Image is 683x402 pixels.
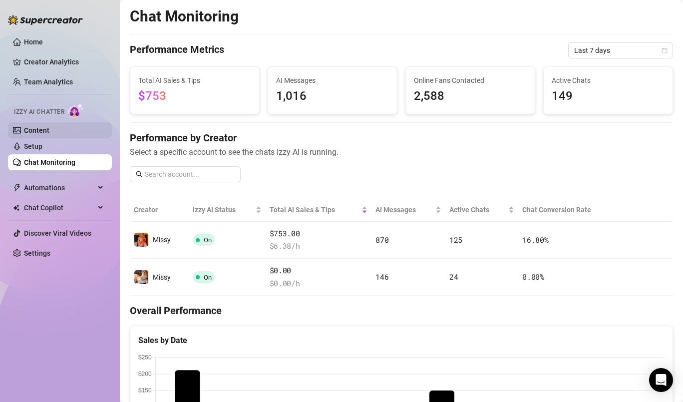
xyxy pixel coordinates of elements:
[522,235,548,245] span: 16.80 %
[552,75,665,86] span: Active Chats
[266,198,372,222] th: Total AI Sales & Tips
[14,107,64,117] span: Izzy AI Chatter
[24,54,104,70] a: Creator Analytics
[130,198,189,222] th: Creator
[522,272,544,282] span: 0.00 %
[649,368,673,392] div: Open Intercom Messenger
[8,15,83,25] img: logo-BBDzfeDw.svg
[276,75,389,86] span: AI Messages
[153,236,171,244] span: Missy
[24,200,95,216] span: Chat Copilot
[270,278,368,290] span: $ 0.00 /h
[134,233,148,247] img: Missy
[552,87,665,106] span: 149
[24,38,43,46] a: Home
[270,228,368,240] span: $753.00
[193,204,254,215] span: Izzy AI Status
[134,270,148,284] img: Missy
[204,274,212,281] span: On
[24,142,42,150] a: Setup
[24,229,91,237] a: Discover Viral Videos
[375,235,388,245] span: 870
[414,87,527,106] span: 2,588
[130,42,224,58] h4: Performance Metrics
[130,131,673,145] h4: Performance by Creator
[24,180,95,196] span: Automations
[270,265,368,277] span: $0.00
[130,7,239,26] h2: Chat Monitoring
[270,204,360,215] span: Total AI Sales & Tips
[13,184,21,192] span: thunderbolt
[270,240,368,252] span: $ 6.38 /h
[574,43,667,58] span: Last 7 days
[449,204,506,215] span: Active Chats
[138,334,665,347] div: Sales by Date
[189,198,266,222] th: Izzy AI Status
[68,103,84,118] img: AI Chatter
[136,171,143,178] span: search
[24,249,50,257] a: Settings
[24,158,75,166] a: Chat Monitoring
[13,204,19,211] img: Chat Copilot
[130,146,673,158] span: Select a specific account to see the chats Izzy AI is running.
[138,75,251,86] span: Total AI Sales & Tips
[414,75,527,86] span: Online Fans Contacted
[375,272,388,282] span: 146
[276,87,389,106] span: 1,016
[375,204,433,215] span: AI Messages
[24,78,73,86] a: Team Analytics
[662,47,668,53] span: calendar
[445,198,518,222] th: Active Chats
[130,304,673,318] h4: Overall Performance
[153,273,171,281] span: Missy
[204,236,212,244] span: On
[138,89,166,103] span: $753
[449,272,458,282] span: 24
[145,169,235,180] input: Search account...
[449,235,462,245] span: 125
[518,198,619,222] th: Chat Conversion Rate
[371,198,445,222] th: AI Messages
[24,126,49,134] a: Content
